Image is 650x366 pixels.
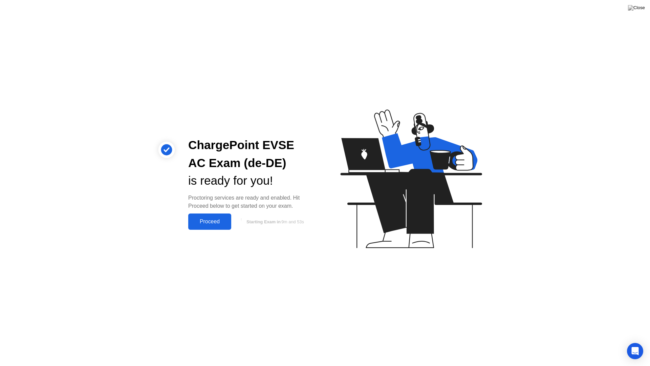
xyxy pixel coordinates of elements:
[188,194,314,210] div: Proctoring services are ready and enabled. Hit Proceed below to get started on your exam.
[188,172,314,190] div: is ready for you!
[190,219,229,225] div: Proceed
[235,215,314,228] button: Starting Exam in9m and 53s
[188,213,231,230] button: Proceed
[627,343,643,359] div: Open Intercom Messenger
[281,219,304,224] span: 9m and 53s
[628,5,645,11] img: Close
[188,136,314,172] div: ChargePoint EVSE AC Exam (de-DE)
